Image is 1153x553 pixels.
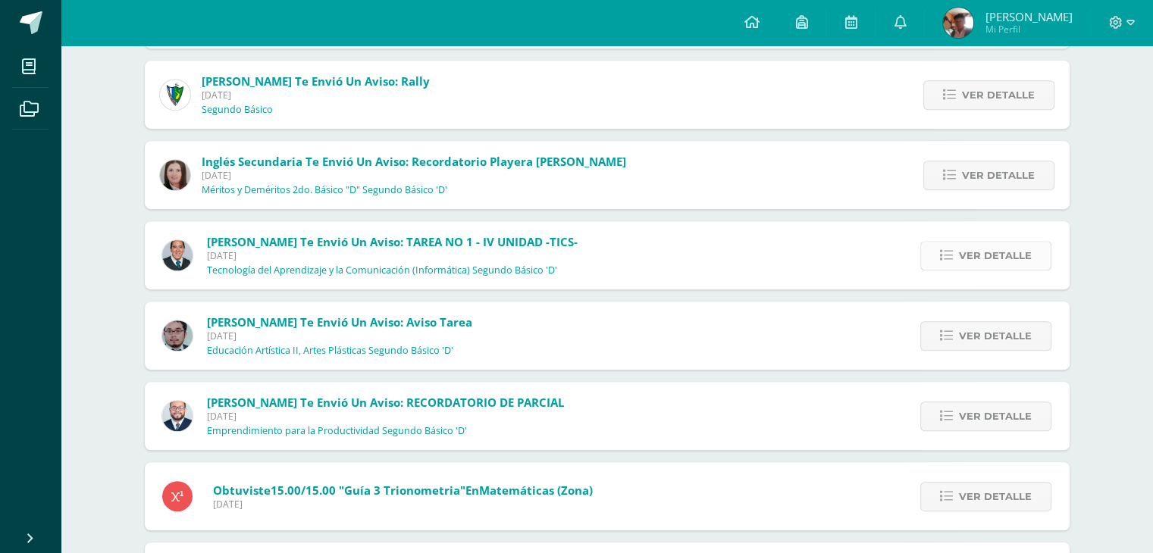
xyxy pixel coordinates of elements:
span: [DATE] [213,498,593,511]
span: [PERSON_NAME] te envió un aviso: RECORDATORIO DE PARCIAL [207,395,564,410]
p: Educación Artística II, Artes Plásticas Segundo Básico 'D' [207,345,453,357]
span: [PERSON_NAME] te envió un aviso: Rally [202,73,430,89]
span: [DATE] [207,410,564,423]
span: Ver detalle [959,402,1032,430]
p: Segundo Básico [202,104,273,116]
span: [PERSON_NAME] te envió un aviso: TAREA NO 1 - IV UNIDAD -TICS- [207,234,578,249]
span: 15.00/15.00 [271,483,336,498]
span: Ver detalle [959,322,1032,350]
span: [PERSON_NAME] [985,9,1072,24]
span: Ver detalle [959,242,1032,270]
img: 8af0450cf43d44e38c4a1497329761f3.png [160,160,190,190]
span: [DATE] [207,249,578,262]
span: Ver detalle [962,81,1035,109]
span: Matemáticas (Zona) [479,483,593,498]
span: [DATE] [207,330,472,342]
img: 5fac68162d5e1b6fbd390a6ac50e103d.png [162,320,193,351]
img: eaa624bfc361f5d4e8a554d75d1a3cf6.png [162,401,193,431]
span: Mi Perfil [985,23,1072,36]
span: Ver detalle [962,161,1035,189]
span: Ver detalle [959,483,1032,511]
span: Obtuviste en [213,483,593,498]
img: 2306758994b507d40baaa54be1d4aa7e.png [162,240,193,270]
p: Tecnología del Aprendizaje y la Comunicación (Informática) Segundo Básico 'D' [207,264,557,276]
span: "Guía 3 Trionometria" [339,483,465,498]
span: [DATE] [202,169,626,182]
img: 9f174a157161b4ddbe12118a61fed988.png [160,80,190,110]
img: 6c3340434de773aa347a3d433fdfc848.png [943,8,973,38]
span: Inglés Secundaria te envió un aviso: Recordatorio Playera [PERSON_NAME] [202,154,626,169]
span: [PERSON_NAME] te envió un aviso: Aviso tarea [207,314,472,330]
span: [DATE] [202,89,430,102]
p: Emprendimiento para la Productividad Segundo Básico 'D' [207,425,467,437]
p: Méritos y Deméritos 2do. Básico "D" Segundo Básico 'D' [202,184,447,196]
